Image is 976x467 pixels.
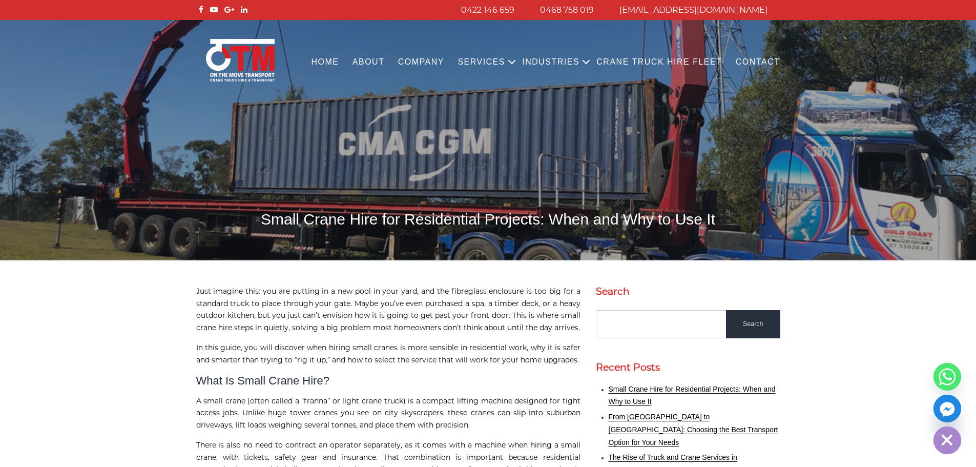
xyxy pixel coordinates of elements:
[515,48,586,76] a: Industries
[196,395,580,432] p: A small crane (often called a “franna” or light crane truck) is a compact lifting machine designe...
[596,286,780,297] h2: Search
[346,48,391,76] a: About
[196,209,780,229] h1: Small Crane Hire for Residential Projects: When and Why to Use It
[609,385,776,406] a: Small Crane Hire for Residential Projects: When and Why to Use It
[933,363,961,391] a: Whatsapp
[196,374,580,388] h2: What Is Small Crane Hire?
[196,342,580,367] p: In this guide, you will discover when hiring small cranes is more sensible in residential work, w...
[726,310,780,338] input: Search
[451,48,512,76] a: Services
[609,413,778,446] a: From [GEOGRAPHIC_DATA] to [GEOGRAPHIC_DATA]: Choosing the Best Transport Option for Your Needs
[590,48,729,76] a: Crane Truck Hire Fleet
[729,48,787,76] a: Contact
[933,395,961,422] a: Facebook_Messenger
[204,38,277,83] img: Otmtransport
[619,5,767,15] a: [EMAIL_ADDRESS][DOMAIN_NAME]
[196,286,580,334] p: Just imagine this: you are putting in a new pool in your yard, and the fibreglass enclosure is to...
[304,48,345,76] a: Home
[461,5,514,15] a: 0422 146 659
[596,361,780,373] h2: Recent Posts
[540,5,594,15] a: 0468 758 019
[391,48,451,76] a: COMPANY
